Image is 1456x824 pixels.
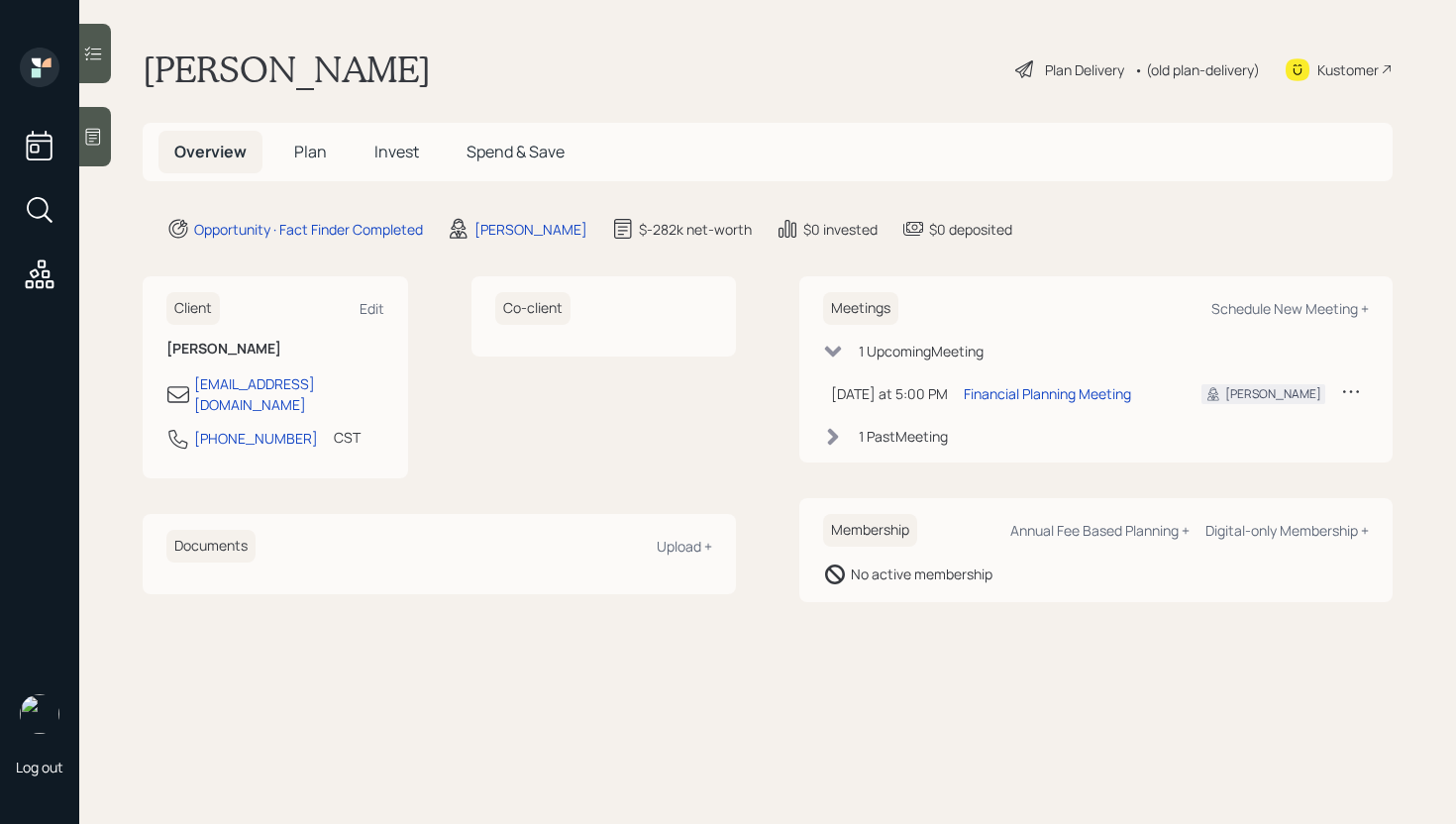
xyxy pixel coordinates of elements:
[166,530,256,563] h6: Documents
[859,341,984,361] div: 1 Upcoming Meeting
[360,299,384,318] div: Edit
[823,292,898,325] h6: Meetings
[194,219,423,240] div: Opportunity · Fact Finder Completed
[294,141,327,162] span: Plan
[803,219,878,240] div: $0 invested
[467,141,565,162] span: Spend & Save
[374,141,419,162] span: Invest
[823,514,917,547] h6: Membership
[495,292,571,325] h6: Co-client
[1045,59,1124,80] div: Plan Delivery
[1317,59,1379,80] div: Kustomer
[851,564,992,584] div: No active membership
[831,383,948,404] div: [DATE] at 5:00 PM
[166,292,220,325] h6: Client
[859,426,948,447] div: 1 Past Meeting
[1134,59,1260,80] div: • (old plan-delivery)
[166,341,384,358] h6: [PERSON_NAME]
[1010,521,1190,540] div: Annual Fee Based Planning +
[1225,385,1321,403] div: [PERSON_NAME]
[20,694,59,734] img: james-distasi-headshot.png
[1211,299,1369,318] div: Schedule New Meeting +
[194,428,318,449] div: [PHONE_NUMBER]
[474,219,587,240] div: [PERSON_NAME]
[143,48,431,91] h1: [PERSON_NAME]
[964,383,1131,404] div: Financial Planning Meeting
[174,141,247,162] span: Overview
[194,373,384,415] div: [EMAIL_ADDRESS][DOMAIN_NAME]
[657,537,712,556] div: Upload +
[16,758,63,776] div: Log out
[1205,521,1369,540] div: Digital-only Membership +
[639,219,752,240] div: $-282k net-worth
[929,219,1012,240] div: $0 deposited
[334,427,361,448] div: CST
